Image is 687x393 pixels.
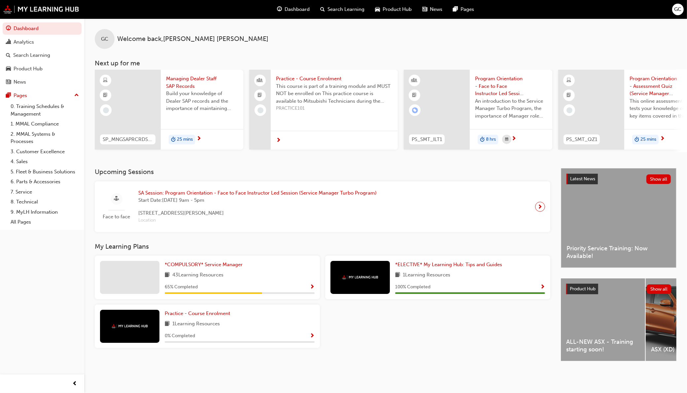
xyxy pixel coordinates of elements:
[310,333,315,339] span: Show Progress
[166,75,238,90] span: Managing Dealer Staff SAP Records
[383,6,412,13] span: Product Hub
[3,36,82,48] a: Analytics
[570,176,595,182] span: Latest News
[561,168,676,268] a: Latest NewsShow allPriority Service Training: Now Available!
[95,70,243,150] a: SP_MNGSAPRCRDS_M1Managing Dealer Staff SAP RecordsBuild your knowledge of Dealer SAP records and ...
[486,136,496,143] span: 8 hrs
[321,5,325,14] span: search-icon
[370,3,417,16] a: car-iconProduct Hub
[3,5,79,14] img: mmal
[177,136,193,143] span: 25 mins
[453,5,458,14] span: pages-icon
[172,320,220,328] span: 1 Learning Resources
[412,76,417,85] span: learningResourceType_INSTRUCTOR_LED-icon
[412,91,417,100] span: booktick-icon
[258,91,262,100] span: booktick-icon
[165,262,243,268] span: *COMPULSORY* Service Manager
[165,283,198,291] span: 65 % Completed
[258,107,263,113] span: learningRecordVerb_NONE-icon
[100,213,133,221] span: Face to face
[285,6,310,13] span: Dashboard
[103,91,108,100] span: booktick-icon
[6,26,11,32] span: guage-icon
[635,135,639,144] span: duration-icon
[103,136,153,143] span: SP_MNGSAPRCRDS_M1
[567,76,571,85] span: learningResourceType_ELEARNING-icon
[165,271,170,279] span: book-icon
[3,76,82,88] a: News
[403,271,450,279] span: 1 Learning Resources
[674,6,682,13] span: GC
[395,283,430,291] span: 100 % Completed
[412,107,418,113] span: learningRecordVerb_ENROLL-icon
[342,275,378,279] img: mmal
[95,168,550,176] h3: Upcoming Sessions
[165,320,170,328] span: book-icon
[8,157,82,167] a: 4. Sales
[14,78,26,86] div: News
[417,3,448,16] a: news-iconNews
[430,6,443,13] span: News
[6,79,11,85] span: news-icon
[138,196,377,204] span: Start Date: [DATE] 9am - 5pm
[647,284,671,294] button: Show all
[538,202,543,211] span: next-icon
[567,91,571,100] span: booktick-icon
[480,135,485,144] span: duration-icon
[375,5,380,14] span: car-icon
[8,119,82,129] a: 1. MMAL Compliance
[8,177,82,187] a: 6. Parts & Accessories
[8,187,82,197] a: 7. Service
[475,97,547,120] span: An introduction to the Service Manager Turbo Program, the importance of Manager role and Service ...
[100,187,545,227] a: Face to faceSA Session: Program Orientation - Face to Face Instructor Led Session (Service Manage...
[8,101,82,119] a: 0. Training Schedules & Management
[103,76,108,85] span: learningResourceType_ELEARNING-icon
[8,217,82,227] a: All Pages
[310,284,315,290] span: Show Progress
[412,136,442,143] span: PS_SMT_ILT1
[3,22,82,35] a: Dashboard
[165,332,195,340] span: 0 % Completed
[567,245,671,260] span: Priority Service Training: Now Available!
[14,92,27,99] div: Pages
[3,63,82,75] a: Product Hub
[276,138,281,144] span: next-icon
[172,271,223,279] span: 43 Learning Resources
[540,284,545,290] span: Show Progress
[101,35,108,43] span: GC
[540,283,545,291] button: Show Progress
[73,380,78,388] span: prev-icon
[138,217,377,224] span: Location
[6,39,11,45] span: chart-icon
[448,3,480,16] a: pages-iconPages
[3,49,82,61] a: Search Learning
[8,197,82,207] a: 8. Technical
[114,195,119,203] span: sessionType_FACE_TO_FACE-icon
[660,136,665,142] span: next-icon
[315,3,370,16] a: search-iconSearch Learning
[395,271,400,279] span: book-icon
[103,107,109,113] span: learningRecordVerb_NONE-icon
[567,174,671,184] a: Latest NewsShow all
[276,83,393,105] span: This course is part of a training module and MUST NOT be enrolled on This practice course is avai...
[277,5,282,14] span: guage-icon
[461,6,474,13] span: Pages
[6,93,11,99] span: pages-icon
[249,70,398,150] a: Practice - Course EnrolmentThis course is part of a training module and MUST NOT be enrolled on T...
[423,5,428,14] span: news-icon
[310,283,315,291] button: Show Progress
[328,6,365,13] span: Search Learning
[511,136,516,142] span: next-icon
[404,70,552,150] a: PS_SMT_ILT1Program Orientation - Face to Face Instructor Led Session (Service Manager Turbo Progr...
[566,284,671,294] a: Product HubShow all
[276,75,393,83] span: Practice - Course Enrolment
[567,107,572,113] span: learningRecordVerb_NONE-icon
[505,135,508,144] span: calendar-icon
[272,3,315,16] a: guage-iconDashboard
[166,90,238,112] span: Build your knowledge of Dealer SAP records and the importance of maintaining your staff records i...
[14,38,34,46] div: Analytics
[117,35,268,43] span: Welcome back , [PERSON_NAME] [PERSON_NAME]
[566,338,640,353] span: ALL-NEW ASX - Training starting soon!
[570,286,596,292] span: Product Hub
